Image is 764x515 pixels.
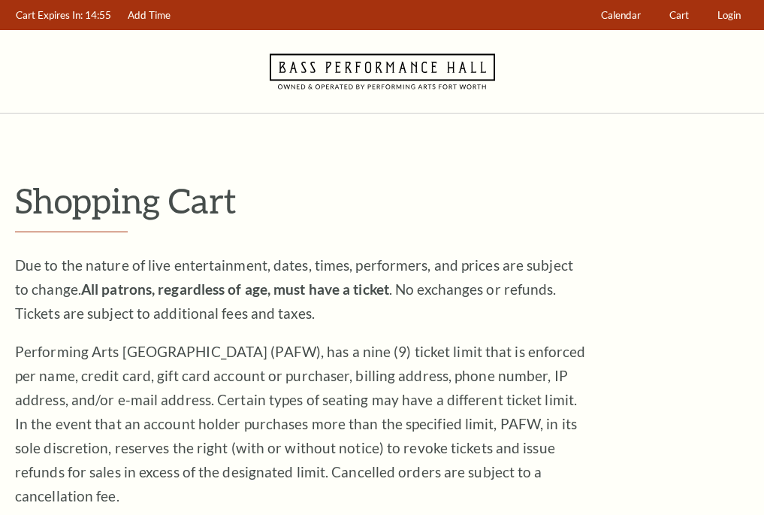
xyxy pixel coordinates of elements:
[16,9,83,21] span: Cart Expires In:
[711,1,748,30] a: Login
[81,280,389,298] strong: All patrons, regardless of age, must have a ticket
[85,9,111,21] span: 14:55
[594,1,648,30] a: Calendar
[717,9,741,21] span: Login
[669,9,689,21] span: Cart
[15,256,573,322] span: Due to the nature of live entertainment, dates, times, performers, and prices are subject to chan...
[663,1,696,30] a: Cart
[601,9,641,21] span: Calendar
[15,340,586,508] p: Performing Arts [GEOGRAPHIC_DATA] (PAFW), has a nine (9) ticket limit that is enforced per name, ...
[15,181,749,220] p: Shopping Cart
[121,1,178,30] a: Add Time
